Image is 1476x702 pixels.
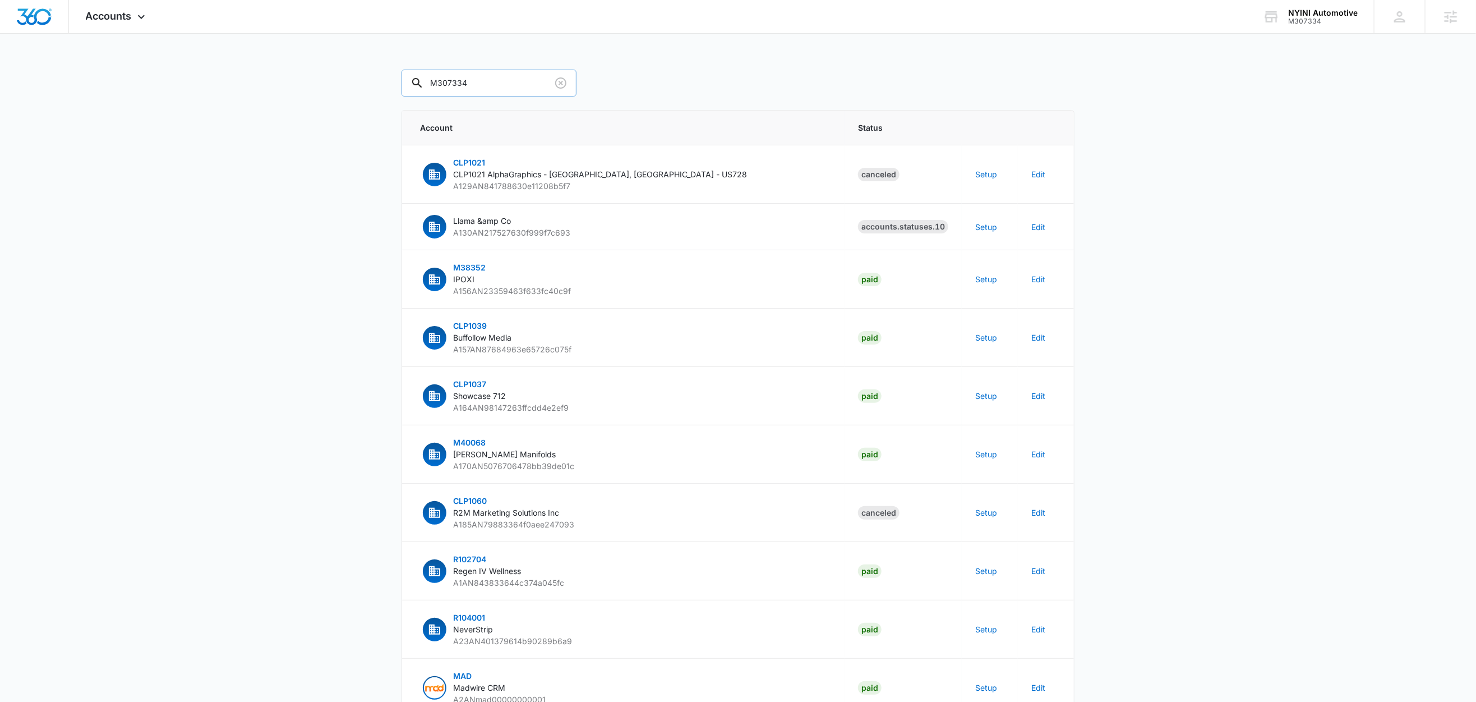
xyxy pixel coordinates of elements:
button: R102704Regen IV WellnessA1AN843833644c374a045fc [420,553,564,589]
button: Setup [975,390,997,402]
span: A130AN217527630f999f7c693 [453,228,570,237]
button: M38352IPOXIA156AN23359463f633fc40c9f [420,261,571,297]
span: MAD [453,671,472,681]
span: Status [858,122,948,134]
div: accounts.statuses.10 [858,220,948,233]
span: IPOXI [453,274,474,284]
div: Paid [858,331,882,345]
span: A157AN87684963e65726c075f [453,345,571,354]
div: Paid [858,681,882,695]
button: Setup [975,565,997,577]
button: Setup [975,507,997,519]
span: NeverStrip [453,625,493,634]
button: Setup [975,273,997,285]
span: CLP1039 [453,321,487,331]
button: CLP1039Buffollow MediaA157AN87684963e65726c075f [420,320,571,355]
span: Buffollow Media [453,333,511,342]
div: Canceled [858,506,900,520]
input: Search... [402,70,576,97]
span: A164AN98147263ffcdd4e2ef9 [453,403,569,412]
div: Paid [858,389,882,403]
span: CLP1060 [453,496,487,506]
button: Clear [552,74,570,92]
span: A23AN401379614b90289b6a9 [453,636,572,646]
button: Setup [975,332,997,343]
img: Madwire CRM [424,677,445,699]
div: Paid [858,273,882,286]
button: Edit [1031,565,1045,577]
span: A129AN841788630e11208b5f7 [453,181,570,191]
button: Edit [1031,168,1045,180]
span: Account [420,122,831,134]
div: Paid [858,565,882,578]
span: Llama &amp Co [453,216,511,226]
span: Regen IV Wellness [453,566,521,576]
button: M40068[PERSON_NAME] ManifoldsA170AN5076706478bb39de01c [420,437,574,472]
button: Edit [1031,448,1045,460]
button: Setup [975,448,997,460]
div: account id [1288,17,1358,25]
button: Edit [1031,332,1045,343]
button: R104001NeverStripA23AN401379614b90289b6a9 [420,612,572,647]
span: A185AN79883364f0aee247093 [453,520,574,529]
button: Edit [1031,221,1045,233]
span: Madwire CRM [453,683,505,692]
button: Edit [1031,623,1045,635]
span: R2M Marketing Solutions Inc [453,508,559,517]
span: M40068 [453,438,486,447]
button: CLP1021CLP1021 AlphaGraphics - [GEOGRAPHIC_DATA], [GEOGRAPHIC_DATA] - US728A129AN841788630e11208b5f7 [420,157,747,192]
div: account name [1288,8,1358,17]
button: Edit [1031,273,1045,285]
span: CLP1021 [453,158,485,167]
span: A170AN5076706478bb39de01c [453,461,574,471]
span: CLP1021 AlphaGraphics - [GEOGRAPHIC_DATA], [GEOGRAPHIC_DATA] - US728 [453,169,747,179]
span: A156AN23359463f633fc40c9f [453,286,571,296]
button: Llama &amp CoA130AN217527630f999f7c693 [420,215,570,238]
span: R104001 [453,613,485,622]
button: Edit [1031,682,1045,694]
span: A1AN843833644c374a045fc [453,578,564,588]
span: Showcase 712 [453,391,506,401]
button: Setup [975,221,997,233]
span: CLP1037 [453,379,486,389]
button: Setup [975,168,997,180]
div: Paid [858,623,882,636]
span: R102704 [453,554,486,564]
div: Canceled [858,168,900,181]
div: Paid [858,448,882,461]
button: CLP1037Showcase 712A164AN98147263ffcdd4e2ef9 [420,378,569,414]
button: CLP1060R2M Marketing Solutions IncA185AN79883364f0aee247093 [420,495,574,530]
span: Accounts [86,10,132,22]
span: [PERSON_NAME] Manifolds [453,449,556,459]
button: Setup [975,682,997,694]
button: Edit [1031,507,1045,519]
span: M38352 [453,263,486,272]
button: Setup [975,623,997,635]
button: Edit [1031,390,1045,402]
